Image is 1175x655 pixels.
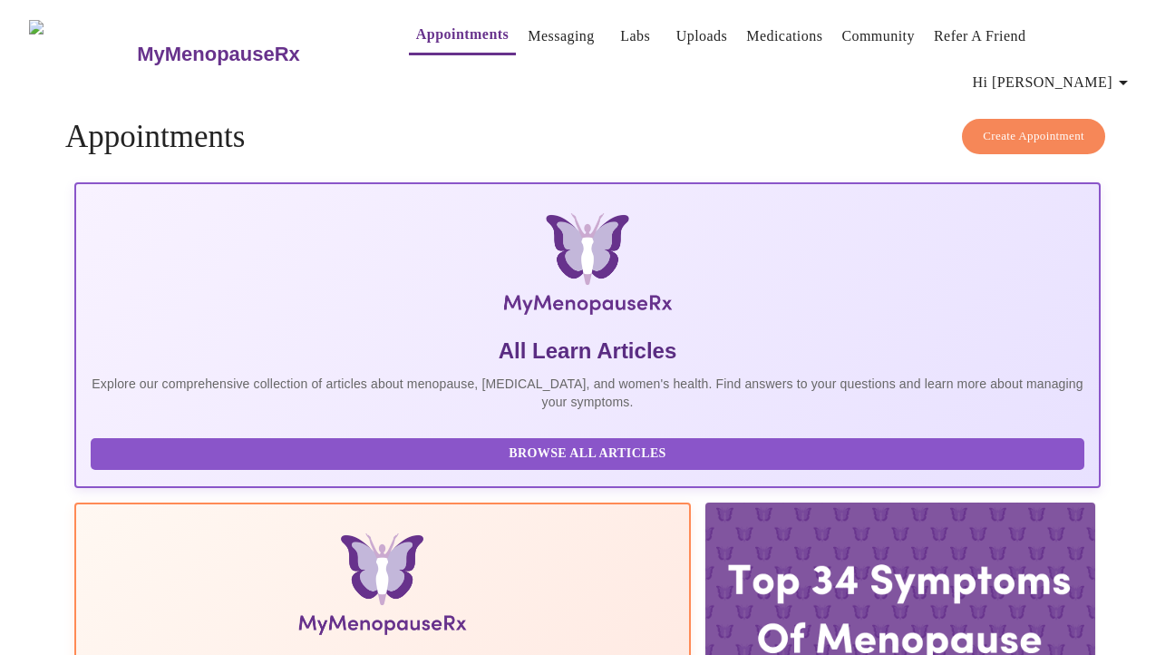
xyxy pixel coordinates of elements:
button: Messaging [520,18,601,54]
span: Create Appointment [983,126,1084,147]
img: MyMenopauseRx Logo [29,20,135,88]
h5: All Learn Articles [91,337,1084,366]
a: Browse All Articles [91,445,1089,460]
button: Create Appointment [962,119,1105,154]
button: Hi [PERSON_NAME] [966,64,1141,101]
a: Refer a Friend [934,24,1026,49]
button: Community [834,18,922,54]
img: Menopause Manual [183,533,581,642]
a: MyMenopauseRx [135,23,373,86]
a: Appointments [416,22,509,47]
button: Medications [739,18,830,54]
h4: Appointments [65,119,1110,155]
button: Appointments [409,16,516,55]
a: Medications [746,24,822,49]
button: Uploads [669,18,735,54]
p: Explore our comprehensive collection of articles about menopause, [MEDICAL_DATA], and women's hea... [91,375,1084,411]
img: MyMenopauseRx Logo [245,213,930,322]
button: Labs [607,18,665,54]
span: Browse All Articles [109,443,1066,465]
h3: MyMenopauseRx [137,43,300,66]
a: Labs [620,24,650,49]
span: Hi [PERSON_NAME] [973,70,1134,95]
button: Refer a Friend [927,18,1034,54]
a: Messaging [528,24,594,49]
a: Community [841,24,915,49]
button: Browse All Articles [91,438,1084,470]
a: Uploads [676,24,728,49]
